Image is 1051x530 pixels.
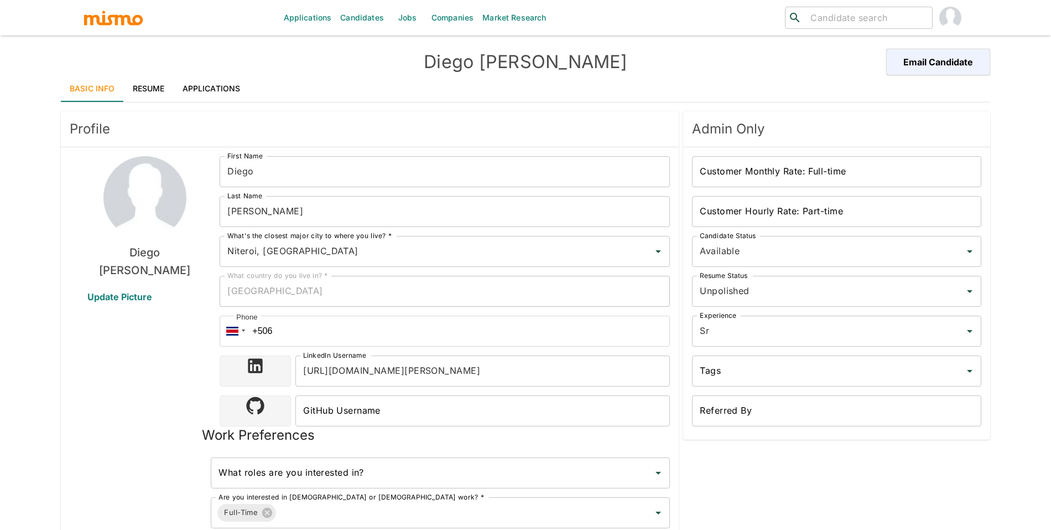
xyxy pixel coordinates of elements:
[227,231,392,240] label: What's the closest major city to where you live? *
[962,323,977,339] button: Open
[962,244,977,259] button: Open
[83,9,144,26] img: logo
[962,363,977,379] button: Open
[651,244,666,259] button: Open
[220,316,248,347] div: Costa Rica: + 506
[700,311,736,320] label: Experience
[651,505,666,521] button: Open
[700,231,756,240] label: Candidate Status
[806,10,928,25] input: Candidate search
[103,156,186,239] img: Diego de Andrade
[74,284,165,310] span: Update Picture
[233,312,260,323] div: Phone
[220,316,670,347] input: 1 (702) 123-4567
[217,504,276,522] div: Full-Time
[227,191,262,200] label: Last Name
[174,75,249,102] a: Applications
[939,7,961,29] img: Maria Lujan Ciommo
[61,75,124,102] a: Basic Info
[692,120,981,138] span: Admin Only
[218,492,484,502] label: Are you interested in [DEMOGRAPHIC_DATA] or [DEMOGRAPHIC_DATA] work? *
[651,465,666,481] button: Open
[293,51,758,73] h4: Diego [PERSON_NAME]
[70,244,220,279] h6: Diego [PERSON_NAME]
[217,506,264,519] span: Full-Time
[962,284,977,299] button: Open
[227,271,328,280] label: What country do you live in? *
[886,49,990,75] button: Email Candidate
[124,75,174,102] a: Resume
[70,120,670,138] span: Profile
[303,351,366,360] label: LinkedIn Username
[227,151,263,161] label: First Name
[202,426,315,444] h5: Work Preferences
[700,271,748,280] label: Resume Status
